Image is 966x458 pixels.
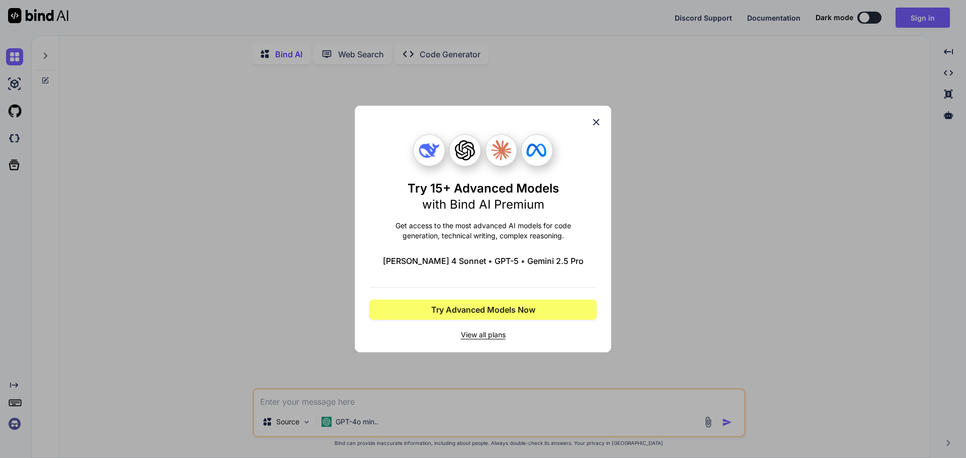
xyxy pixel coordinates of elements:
[369,221,597,241] p: Get access to the most advanced AI models for code generation, technical writing, complex reasoning.
[431,304,535,316] span: Try Advanced Models Now
[369,300,597,320] button: Try Advanced Models Now
[527,255,584,267] span: Gemini 2.5 Pro
[369,330,597,340] span: View all plans
[495,255,519,267] span: GPT-5
[383,255,486,267] span: [PERSON_NAME] 4 Sonnet
[419,140,439,160] img: Deepseek
[488,255,493,267] span: •
[422,197,544,212] span: with Bind AI Premium
[408,180,559,213] h1: Try 15+ Advanced Models
[521,255,525,267] span: •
